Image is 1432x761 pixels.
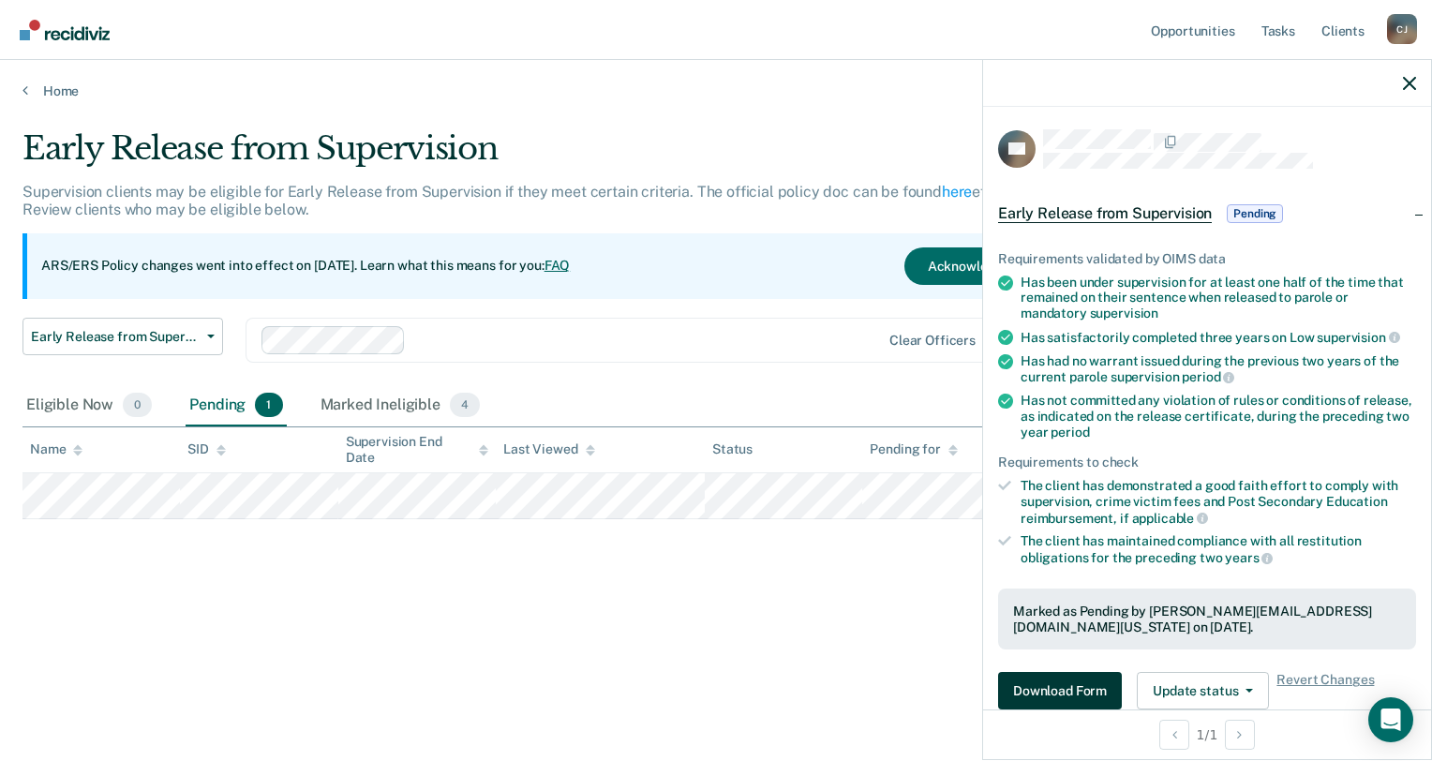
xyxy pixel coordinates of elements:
div: Pending [186,385,286,426]
span: period [1051,425,1089,440]
button: Next Opportunity [1225,720,1255,750]
div: Supervision End Date [346,434,488,466]
button: Download Form [998,672,1122,709]
span: Revert Changes [1276,672,1374,709]
div: Status [712,441,753,457]
span: Pending [1227,204,1283,223]
div: Marked Ineligible [317,385,485,426]
a: Navigate to form link [998,672,1129,709]
div: Requirements to check [998,455,1416,470]
span: 0 [123,393,152,417]
span: supervision [1317,330,1399,345]
div: Clear officers [889,333,976,349]
div: Eligible Now [22,385,156,426]
p: ARS/ERS Policy changes went into effect on [DATE]. Learn what this means for you: [41,257,570,276]
div: Has had no warrant issued during the previous two years of the current parole supervision [1021,353,1416,385]
button: Update status [1137,672,1269,709]
div: Early Release from Supervision [22,129,1096,183]
img: Recidiviz [20,20,110,40]
div: Marked as Pending by [PERSON_NAME][EMAIL_ADDRESS][DOMAIN_NAME][US_STATE] on [DATE]. [1013,604,1401,635]
button: Previous Opportunity [1159,720,1189,750]
div: The client has maintained compliance with all restitution obligations for the preceding two [1021,533,1416,565]
span: 1 [255,393,282,417]
div: Has satisfactorily completed three years on Low [1021,329,1416,346]
div: Name [30,441,82,457]
a: Home [22,82,1410,99]
div: Early Release from SupervisionPending [983,184,1431,244]
div: 1 / 1 [983,709,1431,759]
div: C J [1387,14,1417,44]
span: 4 [450,393,480,417]
div: The client has demonstrated a good faith effort to comply with supervision, crime victim fees and... [1021,478,1416,526]
div: Has been under supervision for at least one half of the time that remained on their sentence when... [1021,275,1416,321]
span: years [1225,550,1273,565]
span: Early Release from Supervision [998,204,1212,223]
a: FAQ [544,258,571,273]
a: here [942,183,972,201]
span: period [1182,369,1234,384]
button: Profile dropdown button [1387,14,1417,44]
div: Last Viewed [503,441,594,457]
span: supervision [1090,306,1158,321]
button: Acknowledge & Close [904,247,1082,285]
span: Early Release from Supervision [31,329,200,345]
div: SID [187,441,226,457]
div: Open Intercom Messenger [1368,697,1413,742]
p: Supervision clients may be eligible for Early Release from Supervision if they meet certain crite... [22,183,1087,218]
span: applicable [1132,511,1208,526]
div: Pending for [870,441,957,457]
div: Requirements validated by OIMS data [998,251,1416,267]
div: Has not committed any violation of rules or conditions of release, as indicated on the release ce... [1021,393,1416,440]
